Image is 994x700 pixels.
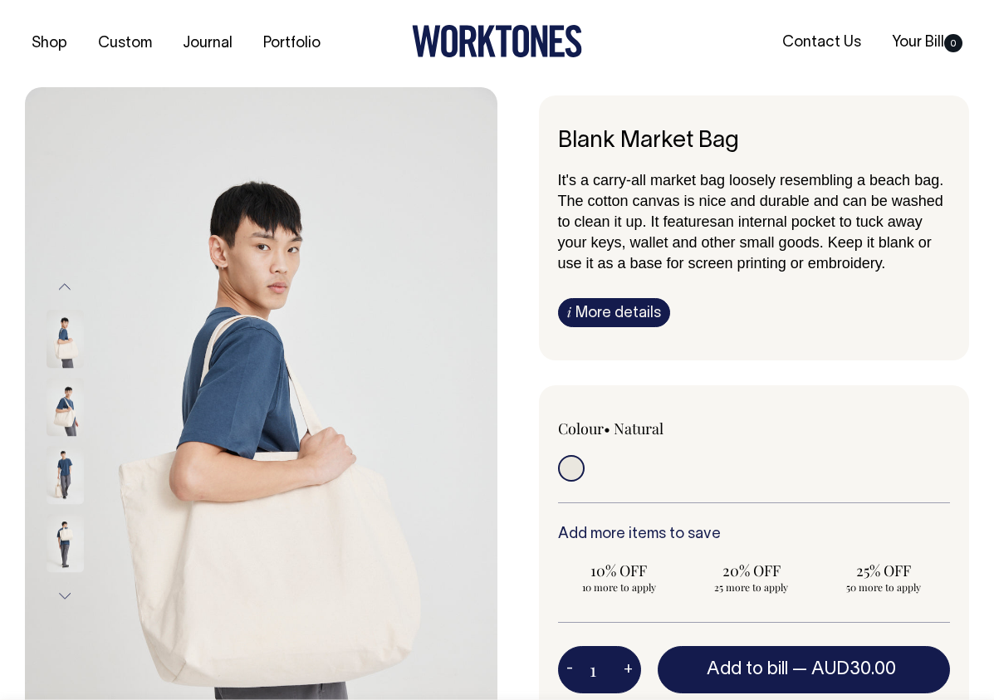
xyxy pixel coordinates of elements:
input: 25% OFF 50 more to apply [822,556,944,599]
input: 20% OFF 25 more to apply [690,556,812,599]
button: Add to bill —AUD30.00 [658,646,951,693]
span: — [792,661,900,678]
input: 10% OFF 10 more to apply [558,556,680,599]
label: Natural [614,419,663,438]
span: Add to bill [707,661,788,678]
a: Journal [176,30,239,57]
span: t features [655,213,717,230]
button: Next [52,578,77,615]
a: iMore details [558,298,670,327]
button: + [615,653,641,687]
span: • [604,419,610,438]
div: Colour [558,419,715,438]
img: natural [47,515,84,573]
a: Portfolio [257,30,327,57]
img: natural [47,379,84,437]
span: 50 more to apply [830,580,936,594]
h6: Add more items to save [558,526,951,543]
h1: Blank Market Bag [558,129,951,154]
span: 25 more to apply [698,580,804,594]
span: 0 [944,34,962,52]
span: 20% OFF [698,560,804,580]
span: i [567,303,571,321]
span: 10 more to apply [566,580,672,594]
a: Shop [25,30,74,57]
span: AUD30.00 [811,661,896,678]
span: 25% OFF [830,560,936,580]
button: - [558,653,581,687]
a: Your Bill0 [885,29,969,56]
button: Previous [52,268,77,306]
span: 10% OFF [566,560,672,580]
a: Custom [91,30,159,57]
a: Contact Us [776,29,868,56]
img: natural [47,311,84,369]
span: an internal pocket to tuck away your keys, wallet and other small goods. Keep it blank or use it ... [558,213,932,272]
img: natural [47,447,84,505]
span: It's a carry-all market bag loosely resembling a beach bag. The cotton canvas is nice and durable... [558,172,944,230]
